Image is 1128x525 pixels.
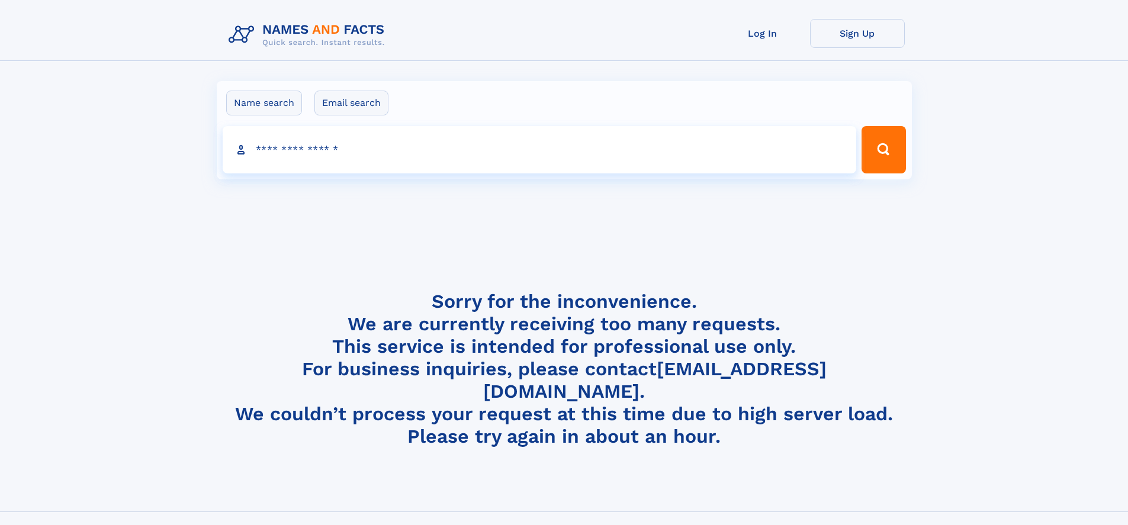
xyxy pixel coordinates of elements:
[483,357,827,402] a: [EMAIL_ADDRESS][DOMAIN_NAME]
[862,126,905,173] button: Search Button
[224,19,394,51] img: Logo Names and Facts
[223,126,857,173] input: search input
[314,91,388,115] label: Email search
[715,19,810,48] a: Log In
[226,91,302,115] label: Name search
[224,290,905,448] h4: Sorry for the inconvenience. We are currently receiving too many requests. This service is intend...
[810,19,905,48] a: Sign Up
